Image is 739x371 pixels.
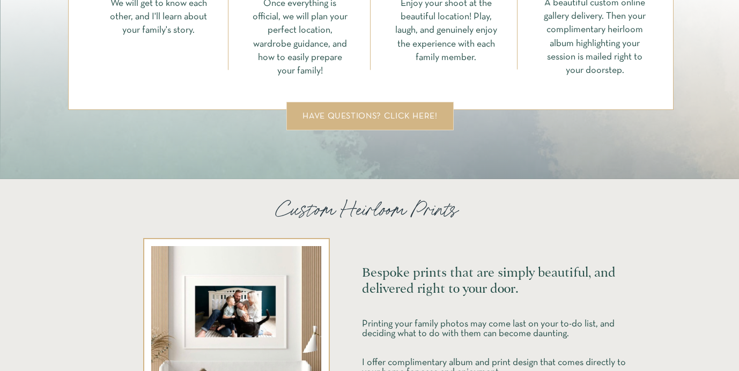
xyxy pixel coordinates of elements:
p: Custom Heirloom Prints [275,197,464,221]
a: have questions? click here! [299,112,441,120]
p: Bespoke prints that are simply beautiful, and delivered right to your door. [362,265,635,296]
